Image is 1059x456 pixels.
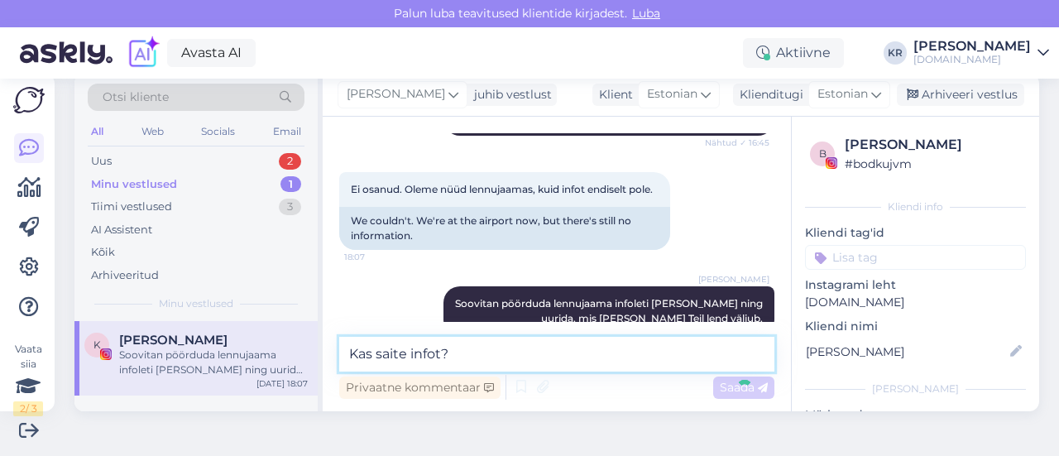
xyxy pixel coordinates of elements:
[897,84,1024,106] div: Arhiveeri vestlus
[805,199,1026,214] div: Kliendi info
[884,41,907,65] div: KR
[743,38,844,68] div: Aktiivne
[13,342,43,416] div: Vaata siia
[198,121,238,142] div: Socials
[351,183,653,195] span: Ei osanud. Oleme nüüd lennujaamas, kuid infot endiselt pole.
[913,53,1031,66] div: [DOMAIN_NAME]
[13,401,43,416] div: 2 / 3
[91,244,115,261] div: Kõik
[119,333,228,348] span: Kaisa Ristikivi
[91,267,159,284] div: Arhiveeritud
[805,382,1026,396] div: [PERSON_NAME]
[91,222,152,238] div: AI Assistent
[159,296,233,311] span: Minu vestlused
[91,199,172,215] div: Tiimi vestlused
[13,87,45,113] img: Askly Logo
[647,85,697,103] span: Estonian
[913,40,1049,66] a: [PERSON_NAME][DOMAIN_NAME]
[806,343,1007,361] input: Lisa nimi
[845,135,1021,155] div: [PERSON_NAME]
[91,153,112,170] div: Uus
[93,338,101,351] span: K
[817,85,868,103] span: Estonian
[91,176,177,193] div: Minu vestlused
[455,297,765,324] span: Soovitan pöörduda lennujaama infoleti [PERSON_NAME] ning uurida, mis [PERSON_NAME] Teil lend väljub.
[819,147,827,160] span: b
[103,89,169,106] span: Otsi kliente
[344,251,406,263] span: 18:07
[347,85,445,103] span: [PERSON_NAME]
[167,39,256,67] a: Avasta AI
[733,86,803,103] div: Klienditugi
[845,155,1021,173] div: # bodkujvm
[805,276,1026,294] p: Instagrami leht
[119,348,308,377] div: Soovitan pöörduda lennujaama infoleti [PERSON_NAME] ning uurida, mis [PERSON_NAME] Teil lend väljub.
[805,245,1026,270] input: Lisa tag
[805,406,1026,424] p: Märkmed
[270,121,304,142] div: Email
[280,176,301,193] div: 1
[805,318,1026,335] p: Kliendi nimi
[627,6,665,21] span: Luba
[279,153,301,170] div: 2
[592,86,633,103] div: Klient
[256,377,308,390] div: [DATE] 18:07
[126,36,161,70] img: explore-ai
[279,199,301,215] div: 3
[467,86,552,103] div: juhib vestlust
[339,207,670,250] div: We couldn't. We're at the airport now, but there's still no information.
[88,121,107,142] div: All
[698,273,769,286] span: [PERSON_NAME]
[138,121,167,142] div: Web
[913,40,1031,53] div: [PERSON_NAME]
[805,294,1026,311] p: [DOMAIN_NAME]
[705,137,769,149] span: Nähtud ✓ 16:45
[805,224,1026,242] p: Kliendi tag'id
